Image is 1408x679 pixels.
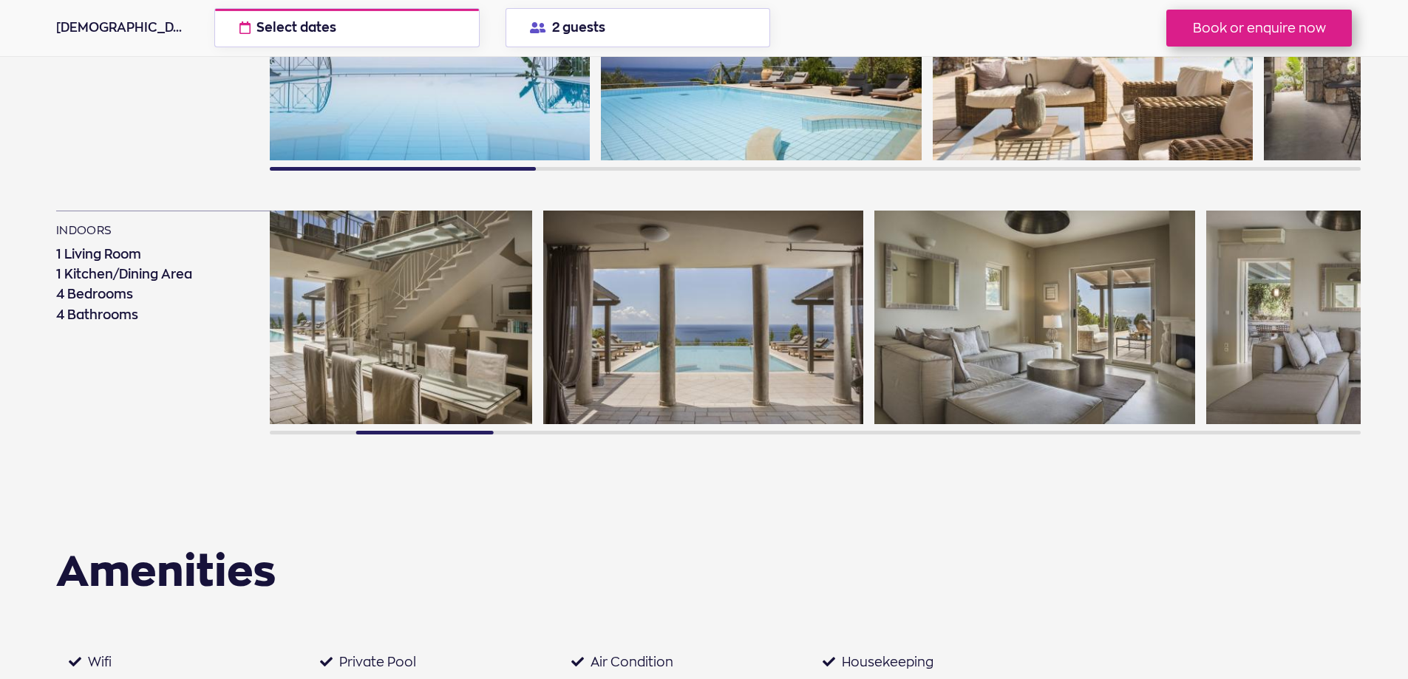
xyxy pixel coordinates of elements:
li: Wifi [88,652,339,672]
li: Housekeeping [842,652,1093,672]
li: 4 Bedrooms [56,284,245,304]
span: Select dates [256,21,336,34]
li: 1 Kitchen/Dining Area [56,265,245,284]
h3: indoors [56,224,245,242]
h2: Amenities [56,550,276,592]
li: Private Pool [339,652,591,672]
button: 2 guests [506,8,770,47]
li: 4 Bathrooms [56,305,245,325]
div: [DEMOGRAPHIC_DATA] [56,18,188,38]
li: Air Condition [591,652,842,672]
button: Select dates [214,8,479,47]
button: Book or enquire now [1166,10,1352,47]
li: 1 Living Room [56,245,245,265]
